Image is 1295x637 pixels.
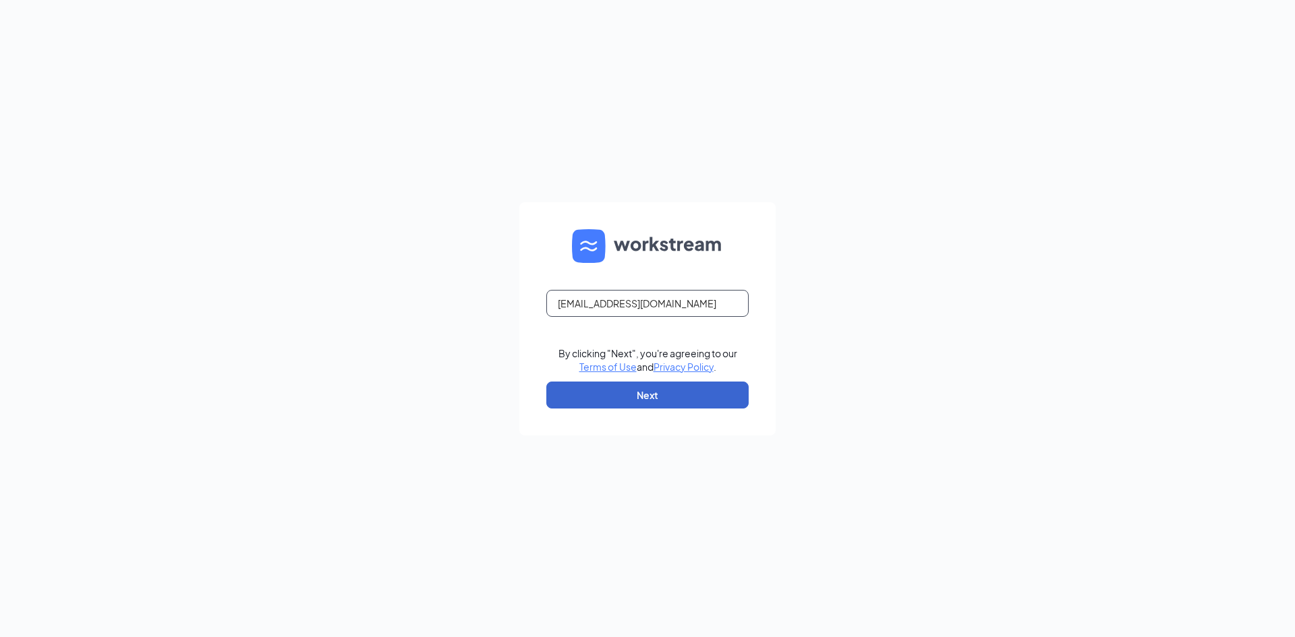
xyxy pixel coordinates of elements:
input: Email [546,290,749,317]
a: Terms of Use [579,361,637,373]
button: Next [546,382,749,408]
a: Privacy Policy [654,361,714,373]
div: By clicking "Next", you're agreeing to our and . [558,346,737,373]
img: WS logo and Workstream text [572,229,723,263]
